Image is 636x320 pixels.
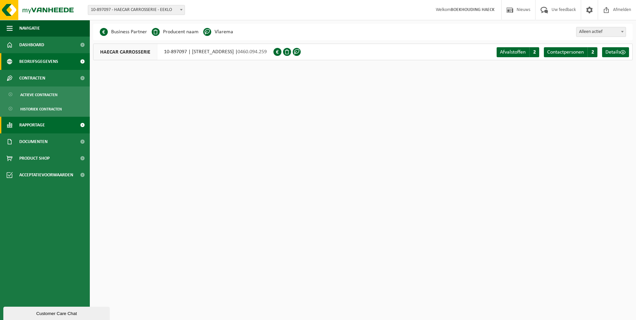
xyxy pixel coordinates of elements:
[19,20,40,37] span: Navigatie
[100,27,147,37] li: Business Partner
[93,44,273,60] div: 10-897097 | [STREET_ADDRESS] |
[19,37,44,53] span: Dashboard
[238,49,267,55] span: 0460.094.259
[605,50,620,55] span: Details
[19,150,50,167] span: Product Shop
[19,117,45,133] span: Rapportage
[500,50,526,55] span: Afvalstoffen
[19,53,58,70] span: Bedrijfsgegevens
[19,167,73,183] span: Acceptatievoorwaarden
[152,27,199,37] li: Producent naam
[2,88,88,101] a: Actieve contracten
[497,47,539,57] a: Afvalstoffen 2
[20,103,62,115] span: Historiek contracten
[587,47,597,57] span: 2
[3,305,111,320] iframe: chat widget
[88,5,185,15] span: 10-897097 - HAECAR CARROSSERIE - EEKLO
[602,47,629,57] a: Details
[451,7,495,12] strong: BOEKHOUDING HAECK
[529,47,539,57] span: 2
[544,47,597,57] a: Contactpersonen 2
[2,102,88,115] a: Historiek contracten
[93,44,157,60] span: HAECAR CARROSSERIE
[576,27,626,37] span: Alleen actief
[19,133,48,150] span: Documenten
[547,50,584,55] span: Contactpersonen
[19,70,45,86] span: Contracten
[20,88,58,101] span: Actieve contracten
[576,27,626,37] span: Alleen actief
[203,27,233,37] li: Vlarema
